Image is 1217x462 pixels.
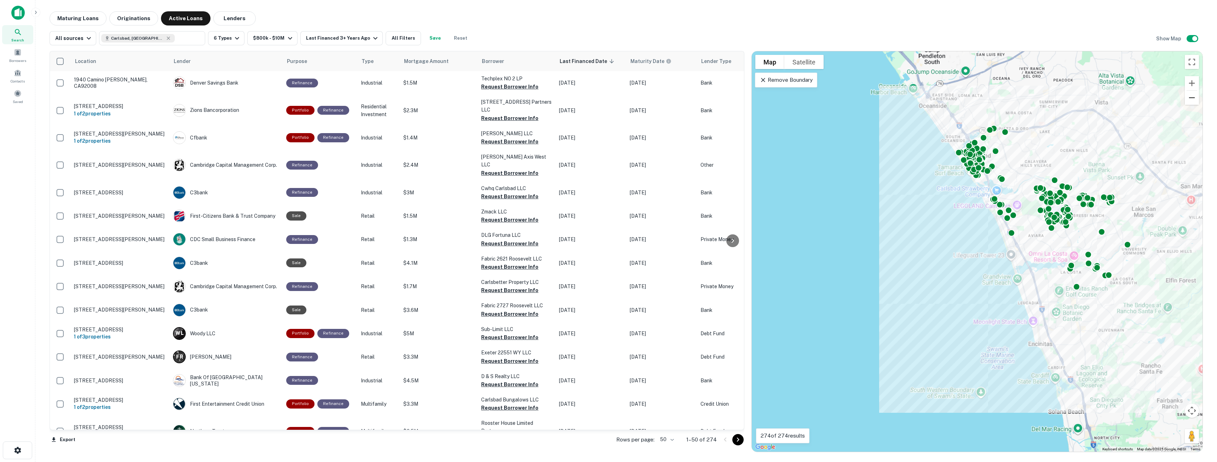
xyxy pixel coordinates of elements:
[481,216,538,224] button: Request Borrower Info
[74,103,166,109] p: [STREET_ADDRESS]
[13,99,23,104] span: Saved
[754,443,777,452] img: Google
[286,258,306,267] div: Sale
[173,425,279,438] div: Northern Trust
[173,76,279,89] div: Denver Savings Bank
[361,353,396,361] p: Retail
[630,79,693,87] p: [DATE]
[403,259,474,267] p: $4.1M
[173,304,185,316] img: picture
[559,134,623,142] p: [DATE]
[109,11,158,25] button: Originations
[424,31,446,45] button: Save your search to get updates of matches that match your search criteria.
[55,34,93,42] div: All sources
[111,35,164,41] span: Carlsbad, [GEOGRAPHIC_DATA], [GEOGRAPHIC_DATA]
[630,259,693,267] p: [DATE]
[361,212,396,220] p: Retail
[560,57,616,65] span: Last Financed Date
[481,333,538,342] button: Request Borrower Info
[2,46,33,65] a: Borrowers
[50,434,77,445] button: Export
[176,353,183,361] p: F R
[173,132,185,144] img: picture
[700,134,757,142] p: Bank
[1102,447,1133,452] button: Keyboard shortcuts
[386,31,421,45] button: All Filters
[657,434,675,445] div: 50
[700,427,757,435] p: Debt Fund
[287,57,316,65] span: Purpose
[74,354,166,360] p: [STREET_ADDRESS][PERSON_NAME]
[173,233,279,246] div: CDC Small Business Finance
[361,161,396,169] p: Industrial
[173,350,279,363] div: [PERSON_NAME]
[478,51,555,71] th: Borrower
[286,329,315,338] div: This is a portfolio loan with 3 properties
[559,107,623,114] p: [DATE]
[173,210,279,222] div: First-citizens Bank & Trust Company
[626,51,697,71] th: Maturity dates displayed may be estimated. Please contact the lender for the most accurate maturi...
[11,6,25,20] img: capitalize-icon.png
[74,260,166,266] p: [STREET_ADDRESS]
[481,169,538,177] button: Request Borrower Info
[75,57,105,65] span: Location
[50,11,106,25] button: Maturing Loans
[701,57,731,65] span: Lender Type
[247,31,297,45] button: $800k - $10M
[173,374,279,387] div: Bank Of [GEOGRAPHIC_DATA][US_STATE]
[161,11,210,25] button: Active Loans
[74,377,166,384] p: [STREET_ADDRESS]
[74,397,166,403] p: [STREET_ADDRESS]
[559,306,623,314] p: [DATE]
[555,51,626,71] th: Last Financed Date
[630,235,693,243] p: [DATE]
[173,398,185,410] img: picture
[697,51,761,71] th: Lender Type
[559,189,623,196] p: [DATE]
[361,259,396,267] p: Retail
[559,427,623,435] p: [DATE]
[286,188,318,197] div: This loan purpose was for refinancing
[1185,76,1199,90] button: Zoom in
[481,404,538,412] button: Request Borrower Info
[630,57,671,65] div: Maturity dates displayed may be estimated. Please contact the lender for the most accurate maturi...
[286,133,315,142] div: This is a portfolio loan with 2 properties
[700,377,757,384] p: Bank
[700,283,757,290] p: Private Money
[1137,447,1186,451] span: Map data ©2025 Google, INEGI
[559,79,623,87] p: [DATE]
[286,106,315,115] div: This is a portfolio loan with 2 properties
[300,31,383,45] button: Last Financed 3+ Years Ago
[700,212,757,220] p: Bank
[286,235,318,244] div: This loan purpose was for refinancing
[630,134,693,142] p: [DATE]
[481,231,552,239] p: DLG Fortuna LLC
[357,51,400,71] th: Type
[74,131,166,137] p: [STREET_ADDRESS][PERSON_NAME]
[752,51,1202,452] div: 0 0
[700,235,757,243] p: Private Money
[700,79,757,87] p: Bank
[403,107,474,114] p: $2.3M
[616,435,654,444] p: Rows per page:
[286,282,318,291] div: This loan purpose was for refinancing
[317,427,349,436] div: This loan purpose was for refinancing
[732,434,744,445] button: Go to next page
[173,257,279,269] div: C3bank
[11,78,25,84] span: Contacts
[173,159,279,171] div: Cambridge Capital Management Corp.
[173,257,185,269] img: picture
[286,306,306,314] div: Sale
[481,372,552,380] p: D & S Realty LLC
[481,325,552,333] p: Sub-limit LLC
[481,192,538,201] button: Request Borrower Info
[403,161,474,169] p: $2.4M
[361,377,396,384] p: Industrial
[761,432,805,440] p: 274 of 274 results
[482,57,504,65] span: Borrower
[481,310,538,318] button: Request Borrower Info
[481,153,552,169] p: [PERSON_NAME] Axis West LLC
[173,327,279,340] div: Woody LLC
[169,51,283,71] th: Lender
[9,58,26,63] span: Borrowers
